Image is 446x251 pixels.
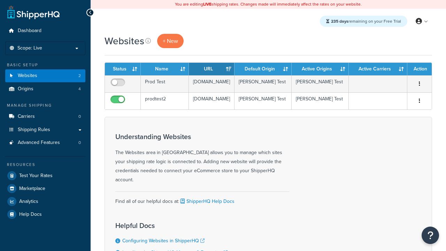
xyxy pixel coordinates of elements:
strong: 235 days [331,18,348,24]
h3: Helpful Docs [115,222,241,229]
a: Configuring Websites in ShipperHQ [122,237,205,244]
span: 0 [78,114,81,120]
a: Test Your Rates [5,169,85,182]
span: Help Docs [19,212,42,218]
a: Shipping Rules [5,123,85,136]
th: Name: activate to sort column ascending [141,63,189,75]
a: Analytics [5,195,85,208]
td: prodtest2 [141,92,189,109]
td: [DOMAIN_NAME] [189,75,234,92]
th: Active Carriers: activate to sort column ascending [349,63,407,75]
span: Carriers [18,114,35,120]
span: Advanced Features [18,140,60,146]
div: Manage Shipping [5,102,85,108]
a: Marketplace [5,182,85,195]
td: [PERSON_NAME] Test [292,92,349,109]
td: [DOMAIN_NAME] [189,92,234,109]
td: [PERSON_NAME] Test [234,75,292,92]
span: Marketplace [19,186,45,192]
span: + New [163,37,178,45]
a: Advanced Features 0 [5,136,85,149]
a: ShipperHQ Home [7,5,60,19]
div: The Websites area in [GEOGRAPHIC_DATA] allows you to manage which sites your shipping rate logic ... [115,133,290,184]
th: URL: activate to sort column ascending [189,63,234,75]
th: Action [407,63,432,75]
span: Dashboard [18,28,41,34]
h3: Understanding Websites [115,133,290,140]
td: [PERSON_NAME] Test [234,92,292,109]
span: Websites [18,73,37,79]
li: Carriers [5,110,85,123]
a: Dashboard [5,24,85,37]
div: Basic Setup [5,62,85,68]
a: Origins 4 [5,83,85,96]
div: Resources [5,162,85,168]
button: Open Resource Center [422,227,439,244]
th: Active Origins: activate to sort column ascending [292,63,349,75]
span: 4 [78,86,81,92]
li: Websites [5,69,85,82]
li: Origins [5,83,85,96]
span: Scope: Live [17,45,42,51]
span: Analytics [19,199,38,205]
h1: Websites [105,34,144,48]
span: 0 [78,140,81,146]
span: Test Your Rates [19,173,53,179]
div: remaining on your Free Trial [320,16,407,27]
a: Help Docs [5,208,85,221]
a: + New [157,34,184,48]
th: Status: activate to sort column ascending [105,63,141,75]
th: Default Origin: activate to sort column ascending [234,63,292,75]
b: LIVE [203,1,212,7]
a: ShipperHQ Help Docs [179,198,234,205]
span: 2 [78,73,81,79]
td: [PERSON_NAME] Test [292,75,349,92]
td: Prod Test [141,75,189,92]
div: Find all of our helpful docs at: [115,191,290,206]
a: Websites 2 [5,69,85,82]
a: Carriers 0 [5,110,85,123]
span: Origins [18,86,33,92]
li: Advanced Features [5,136,85,149]
span: Shipping Rules [18,127,50,133]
